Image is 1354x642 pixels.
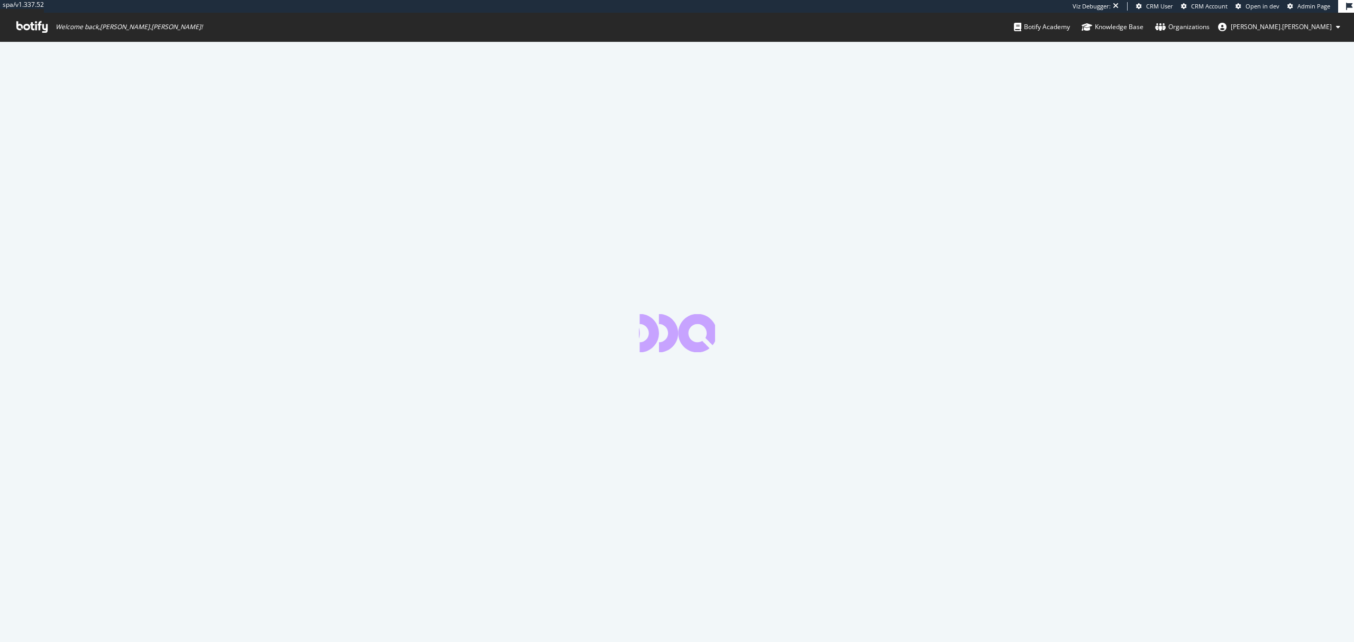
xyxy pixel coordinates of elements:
[1236,2,1279,11] a: Open in dev
[1287,2,1330,11] a: Admin Page
[1155,22,1210,32] div: Organizations
[1082,22,1143,32] div: Knowledge Base
[1014,13,1070,41] a: Botify Academy
[1155,13,1210,41] a: Organizations
[1231,22,1332,31] span: julien.sardin
[1210,19,1349,35] button: [PERSON_NAME].[PERSON_NAME]
[1297,2,1330,10] span: Admin Page
[1146,2,1173,10] span: CRM User
[1246,2,1279,10] span: Open in dev
[56,23,203,31] span: Welcome back, [PERSON_NAME].[PERSON_NAME] !
[1082,13,1143,41] a: Knowledge Base
[639,314,715,352] div: animation
[1191,2,1228,10] span: CRM Account
[1014,22,1070,32] div: Botify Academy
[1073,2,1111,11] div: Viz Debugger:
[1136,2,1173,11] a: CRM User
[1181,2,1228,11] a: CRM Account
